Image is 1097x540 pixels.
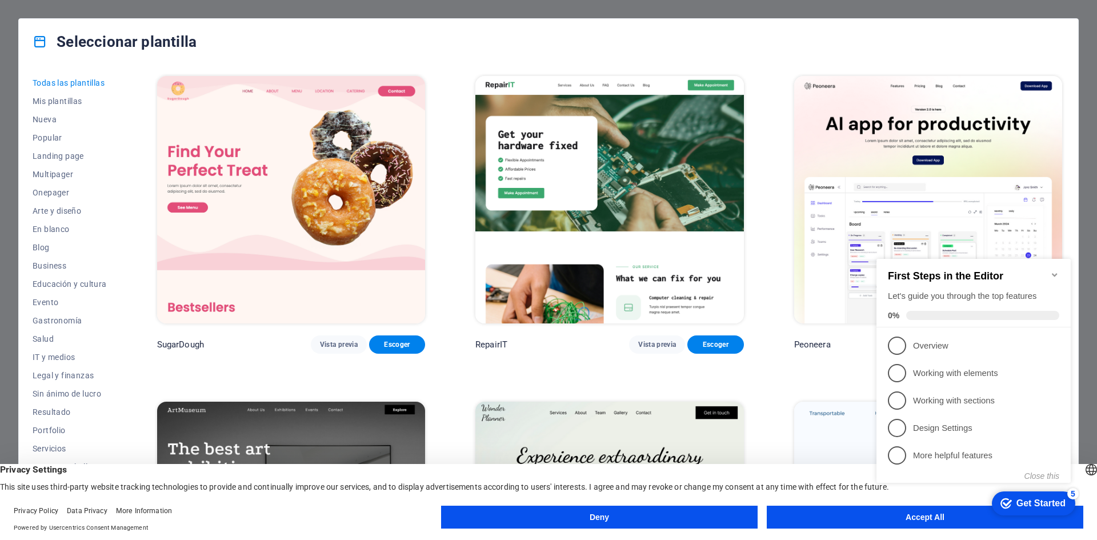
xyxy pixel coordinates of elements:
span: Vista previa [638,340,676,349]
button: Mis plantillas [33,92,107,110]
button: Arte y diseño [33,202,107,220]
p: More helpful features [41,207,178,219]
p: SugarDough [157,339,204,350]
span: Portfolio [33,426,107,435]
button: En blanco [33,220,107,238]
span: Vista previa [320,340,358,349]
span: Gastronomía [33,316,107,325]
button: Educación y cultura [33,275,107,293]
span: Arte y diseño [33,206,107,215]
span: Nueva [33,115,107,124]
button: Business [33,257,107,275]
button: Servicios [33,439,107,458]
span: Educación y cultura [33,279,107,289]
button: Popular [33,129,107,147]
span: Mis plantillas [33,97,107,106]
span: Resultado [33,407,107,417]
span: Servicios [33,444,107,453]
li: Overview [5,90,199,117]
button: Portfolio [33,421,107,439]
button: IT y medios [33,348,107,366]
span: Todas las plantillas [33,78,107,87]
div: 5 [195,246,207,257]
button: Evento [33,293,107,311]
p: RepairIT [475,339,507,350]
span: Legal y finanzas [33,371,107,380]
p: Overview [41,98,178,110]
span: Multipager [33,170,107,179]
h4: Seleccionar plantilla [33,33,197,51]
span: Escoger [378,340,416,349]
li: More helpful features [5,199,199,227]
p: Peoneera [794,339,831,350]
li: Design Settings [5,172,199,199]
button: Gastronomía [33,311,107,330]
button: Close this [153,229,187,238]
span: Escoger [696,340,734,349]
button: Salud [33,330,107,348]
button: Deportes y belleza [33,458,107,476]
button: Vista previa [311,335,367,354]
button: Escoger [369,335,425,354]
span: Salud [33,334,107,343]
p: Working with sections [41,153,178,165]
img: RepairIT [475,76,743,323]
button: Blog [33,238,107,257]
p: Working with elements [41,125,178,137]
p: Design Settings [41,180,178,192]
button: Escoger [687,335,743,354]
h2: First Steps in the Editor [16,28,187,40]
div: Let's guide you through the top features [16,48,187,60]
span: Deportes y belleza [33,462,107,471]
img: Peoneera [794,76,1062,323]
span: Blog [33,243,107,252]
button: Nueva [33,110,107,129]
li: Working with sections [5,145,199,172]
div: Minimize checklist [178,28,187,37]
button: Todas las plantillas [33,74,107,92]
span: Landing page [33,151,107,161]
li: Working with elements [5,117,199,145]
span: Onepager [33,188,107,197]
button: Legal y finanzas [33,366,107,385]
span: IT y medios [33,353,107,362]
button: Onepager [33,183,107,202]
div: Get Started 5 items remaining, 0% complete [120,249,203,273]
button: Vista previa [629,335,685,354]
span: Sin ánimo de lucro [33,389,107,398]
button: Sin ánimo de lucro [33,385,107,403]
img: SugarDough [157,76,425,323]
div: Get Started [145,256,194,266]
span: Business [33,261,107,270]
span: 0% [16,69,34,78]
span: En blanco [33,225,107,234]
button: Multipager [33,165,107,183]
button: Resultado [33,403,107,421]
span: Popular [33,133,107,142]
button: Landing page [33,147,107,165]
span: Evento [33,298,107,307]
